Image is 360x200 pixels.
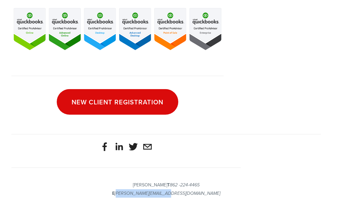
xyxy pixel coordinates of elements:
[57,89,178,115] a: New Client Registration
[114,142,123,151] a: Joshua Klar
[115,191,220,196] em: [PERSON_NAME][EMAIL_ADDRESS][DOMAIN_NAME]
[11,6,224,52] img: Certified-ProAdvisor-Badge-Update_3.png
[112,190,115,196] strong: E
[100,142,109,151] a: Joshua Klar
[143,142,152,151] a: Joshua@FinancialF.com
[11,181,321,198] p: [PERSON_NAME]
[170,182,200,188] em: 862 -224-4465
[129,142,138,151] a: Financial Fitness
[167,182,170,188] strong: T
